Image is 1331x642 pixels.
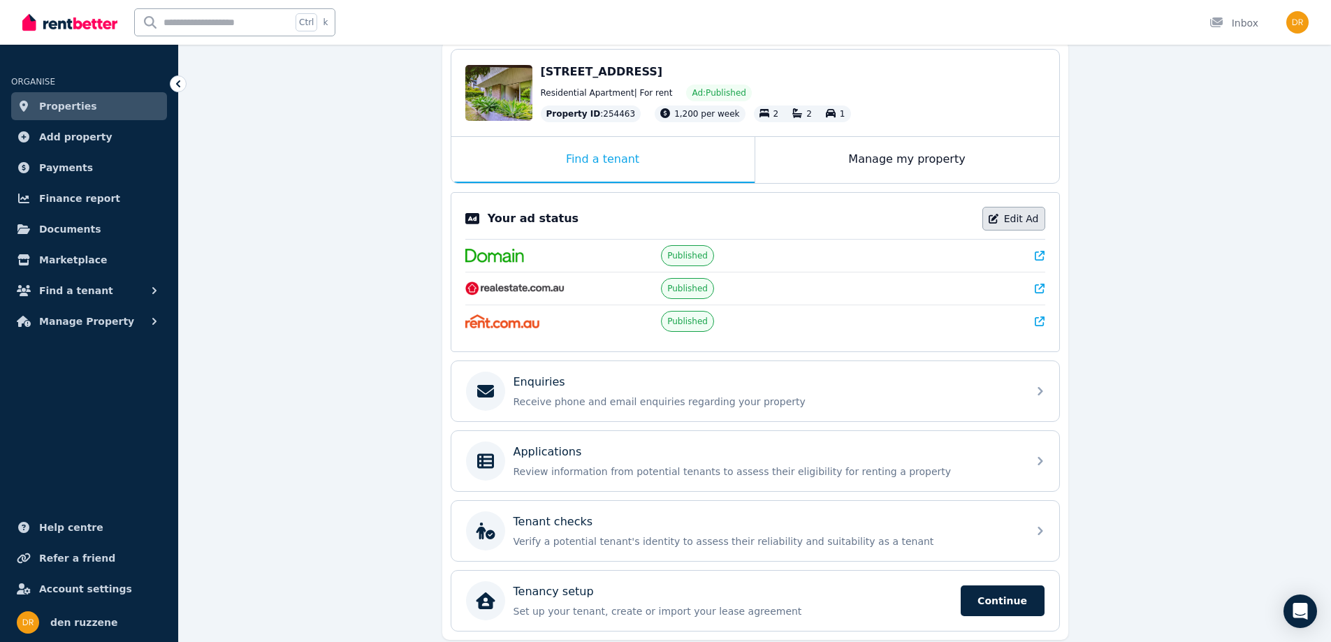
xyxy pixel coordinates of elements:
[541,65,663,78] span: [STREET_ADDRESS]
[39,129,112,145] span: Add property
[11,77,55,87] span: ORGANISE
[50,614,117,631] span: den ruzzene
[39,581,132,597] span: Account settings
[488,210,579,227] p: Your ad status
[514,513,593,530] p: Tenant checks
[514,604,952,618] p: Set up your tenant, create or import your lease agreement
[11,307,167,335] button: Manage Property
[1209,16,1258,30] div: Inbox
[11,246,167,274] a: Marketplace
[22,12,117,33] img: RentBetter
[39,190,120,207] span: Finance report
[11,277,167,305] button: Find a tenant
[11,513,167,541] a: Help centre
[39,221,101,238] span: Documents
[465,282,565,296] img: RealEstate.com.au
[773,109,779,119] span: 2
[451,361,1059,421] a: EnquiriesReceive phone and email enquiries regarding your property
[692,87,745,99] span: Ad: Published
[451,431,1059,491] a: ApplicationsReview information from potential tenants to assess their eligibility for renting a p...
[451,137,755,183] div: Find a tenant
[39,251,107,268] span: Marketplace
[514,583,594,600] p: Tenancy setup
[514,444,582,460] p: Applications
[296,13,317,31] span: Ctrl
[514,534,1019,548] p: Verify a potential tenant's identity to assess their reliability and suitability as a tenant
[39,282,113,299] span: Find a tenant
[674,109,739,119] span: 1,200 per week
[982,207,1045,231] a: Edit Ad
[514,374,565,391] p: Enquiries
[11,92,167,120] a: Properties
[39,519,103,536] span: Help centre
[11,215,167,243] a: Documents
[541,87,673,99] span: Residential Apartment | For rent
[39,550,115,567] span: Refer a friend
[39,313,134,330] span: Manage Property
[39,98,97,115] span: Properties
[11,184,167,212] a: Finance report
[465,314,540,328] img: Rent.com.au
[1286,11,1309,34] img: den ruzzene
[11,154,167,182] a: Payments
[514,395,1019,409] p: Receive phone and email enquiries regarding your property
[755,137,1059,183] div: Manage my property
[840,109,845,119] span: 1
[11,123,167,151] a: Add property
[323,17,328,28] span: k
[514,465,1019,479] p: Review information from potential tenants to assess their eligibility for renting a property
[39,159,93,176] span: Payments
[1283,594,1317,628] div: Open Intercom Messenger
[11,575,167,603] a: Account settings
[546,108,601,119] span: Property ID
[667,250,708,261] span: Published
[17,611,39,634] img: den ruzzene
[961,585,1045,616] span: Continue
[465,249,524,263] img: Domain.com.au
[11,544,167,572] a: Refer a friend
[451,571,1059,631] a: Tenancy setupSet up your tenant, create or import your lease agreementContinue
[667,316,708,327] span: Published
[667,283,708,294] span: Published
[451,501,1059,561] a: Tenant checksVerify a potential tenant's identity to assess their reliability and suitability as ...
[541,105,641,122] div: : 254463
[806,109,812,119] span: 2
